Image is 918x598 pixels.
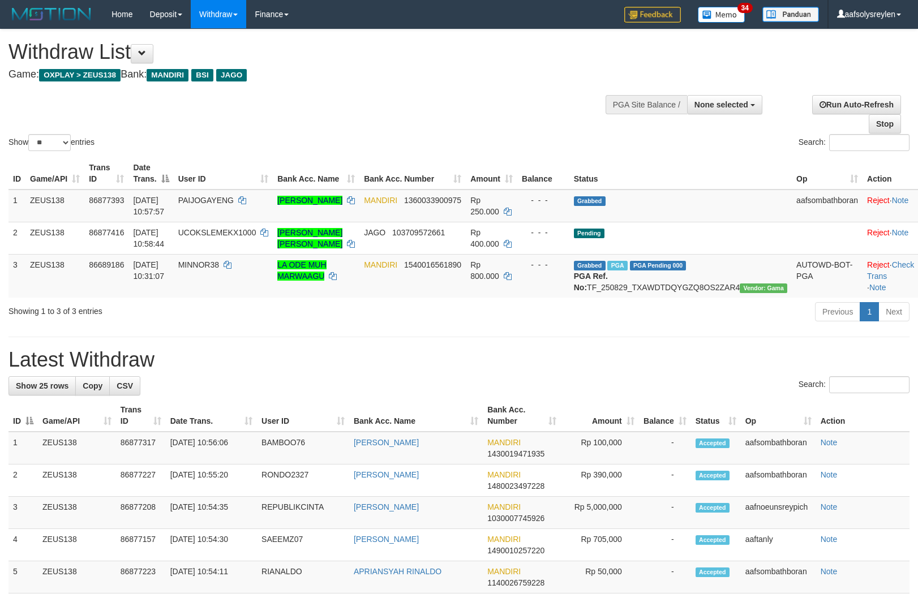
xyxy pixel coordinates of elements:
td: 5 [8,561,38,593]
span: Grabbed [574,196,606,206]
span: Marked by aafkaynarin [607,261,627,270]
a: Reject [867,228,890,237]
span: Copy 1540016561890 to clipboard [404,260,461,269]
a: Stop [869,114,901,134]
img: Feedback.jpg [624,7,681,23]
b: PGA Ref. No: [574,272,608,292]
td: REPUBLIKCINTA [257,497,349,529]
span: Copy 1480023497228 to clipboard [487,481,544,491]
td: - [639,497,691,529]
td: 86877223 [116,561,166,593]
a: Reject [867,196,890,205]
span: UCOKSLEMEKX1000 [178,228,256,237]
a: Copy [75,376,110,395]
span: JAGO [216,69,247,81]
span: Pending [574,229,604,238]
td: [DATE] 10:56:06 [166,432,257,464]
a: APRIANSYAH RINALDO [354,567,441,576]
span: MINNOR38 [178,260,219,269]
td: AUTOWD-BOT-PGA [792,254,863,298]
span: Vendor URL: https://trx31.1velocity.biz [740,283,787,293]
span: MANDIRI [364,196,397,205]
span: JAGO [364,228,385,237]
th: Bank Acc. Number: activate to sort column ascending [359,157,466,190]
td: - [639,529,691,561]
span: Copy 1360033900975 to clipboard [404,196,461,205]
span: Copy 103709572661 to clipboard [392,228,445,237]
a: Run Auto-Refresh [812,95,901,114]
label: Show entries [8,134,95,151]
span: 86877416 [89,228,124,237]
td: aafnoeunsreypich [741,497,816,529]
a: [PERSON_NAME] [354,470,419,479]
td: ZEUS138 [38,497,116,529]
span: Copy 1140026759228 to clipboard [487,578,544,587]
span: Grabbed [574,261,606,270]
th: Balance: activate to sort column ascending [639,399,691,432]
td: TF_250829_TXAWDTDQYGZQ8OS2ZAR4 [569,254,792,298]
th: Status [569,157,792,190]
a: Next [878,302,910,321]
span: Copy 1490010257220 to clipboard [487,546,544,555]
span: [DATE] 10:31:07 [133,260,164,281]
span: MANDIRI [147,69,188,81]
td: 2 [8,464,38,497]
a: Note [821,567,838,576]
td: aafsombathboran [741,432,816,464]
img: Button%20Memo.svg [698,7,745,23]
td: 4 [8,529,38,561]
span: Copy 1030007745926 to clipboard [487,514,544,523]
th: Action [816,399,910,432]
th: Date Trans.: activate to sort column descending [128,157,173,190]
th: Date Trans.: activate to sort column ascending [166,399,257,432]
a: CSV [109,376,140,395]
span: Accepted [696,438,730,448]
span: MANDIRI [487,535,521,544]
span: 86877393 [89,196,124,205]
th: User ID: activate to sort column ascending [257,399,349,432]
td: Rp 50,000 [561,561,639,593]
th: ID [8,157,25,190]
span: CSV [117,381,133,390]
input: Search: [829,376,910,393]
th: User ID: activate to sort column ascending [174,157,273,190]
td: aafsombathboran [792,190,863,222]
td: RIANALDO [257,561,349,593]
span: [DATE] 10:58:44 [133,228,164,248]
td: 86877208 [116,497,166,529]
a: Note [869,283,886,292]
a: [PERSON_NAME] [277,196,342,205]
td: 1 [8,190,25,222]
a: [PERSON_NAME] [354,535,419,544]
img: MOTION_logo.png [8,6,95,23]
td: ZEUS138 [38,464,116,497]
td: 86877317 [116,432,166,464]
span: Accepted [696,471,730,480]
td: SAEEMZ07 [257,529,349,561]
td: 3 [8,254,25,298]
span: MANDIRI [487,470,521,479]
a: [PERSON_NAME] [354,438,419,447]
h4: Game: Bank: [8,69,600,80]
div: - - - [522,227,565,238]
th: Trans ID: activate to sort column ascending [84,157,128,190]
select: Showentries [28,134,71,151]
span: MANDIRI [487,438,521,447]
span: Accepted [696,535,730,545]
th: Game/API: activate to sort column ascending [38,399,116,432]
a: Note [892,196,909,205]
a: [PERSON_NAME] [PERSON_NAME] [277,228,342,248]
label: Search: [799,376,910,393]
span: OXPLAY > ZEUS138 [39,69,121,81]
a: Previous [815,302,860,321]
a: Note [892,228,909,237]
td: - [639,464,691,497]
a: Note [821,438,838,447]
th: Op: activate to sort column ascending [792,157,863,190]
span: Accepted [696,503,730,513]
td: [DATE] 10:54:35 [166,497,257,529]
span: Rp 250.000 [470,196,499,216]
td: aafsombathboran [741,561,816,593]
td: Rp 705,000 [561,529,639,561]
span: Rp 400.000 [470,228,499,248]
